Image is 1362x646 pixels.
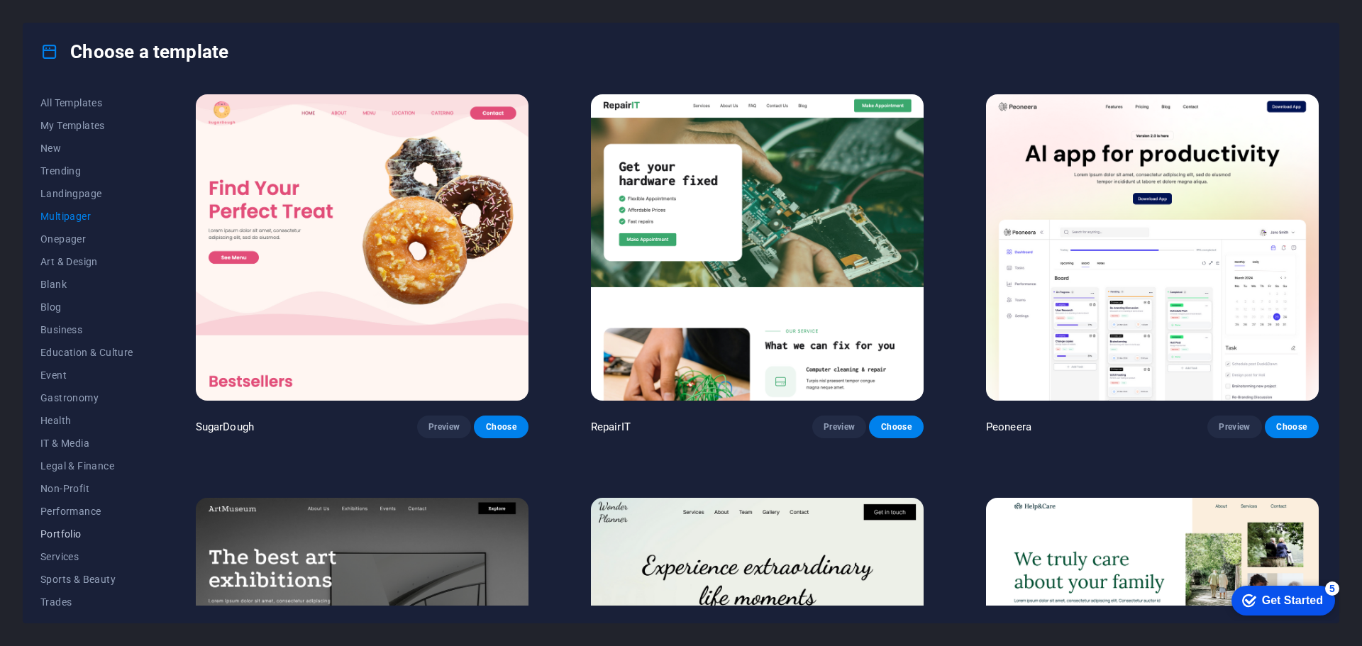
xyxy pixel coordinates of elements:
[105,3,119,17] div: 5
[40,301,133,313] span: Blog
[474,416,528,438] button: Choose
[40,143,133,154] span: New
[40,568,133,591] button: Sports & Beauty
[880,421,912,433] span: Choose
[824,421,855,433] span: Preview
[40,523,133,545] button: Portfolio
[40,279,133,290] span: Blank
[40,392,133,403] span: Gastronomy
[40,347,133,358] span: Education & Culture
[417,416,471,438] button: Preview
[40,409,133,432] button: Health
[40,341,133,364] button: Education & Culture
[40,233,133,245] span: Onepager
[40,500,133,523] button: Performance
[986,94,1319,401] img: Peoneera
[1265,416,1319,438] button: Choose
[812,416,866,438] button: Preview
[11,7,115,37] div: Get Started 5 items remaining, 0% complete
[40,296,133,318] button: Blog
[196,94,528,401] img: SugarDough
[40,591,133,613] button: Trades
[40,273,133,296] button: Blank
[40,188,133,199] span: Landingpage
[591,420,631,434] p: RepairIT
[40,528,133,540] span: Portfolio
[40,91,133,114] button: All Templates
[40,182,133,205] button: Landingpage
[40,460,133,472] span: Legal & Finance
[40,551,133,562] span: Services
[1276,421,1307,433] span: Choose
[40,369,133,381] span: Event
[40,114,133,137] button: My Templates
[40,165,133,177] span: Trending
[1219,421,1250,433] span: Preview
[40,205,133,228] button: Multipager
[40,137,133,160] button: New
[428,421,460,433] span: Preview
[40,386,133,409] button: Gastronomy
[869,416,923,438] button: Choose
[40,256,133,267] span: Art & Design
[986,420,1031,434] p: Peoneera
[40,211,133,222] span: Multipager
[40,318,133,341] button: Business
[40,250,133,273] button: Art & Design
[40,483,133,494] span: Non-Profit
[40,438,133,449] span: IT & Media
[40,574,133,585] span: Sports & Beauty
[40,432,133,455] button: IT & Media
[40,97,133,108] span: All Templates
[40,364,133,386] button: Event
[196,420,254,434] p: SugarDough
[485,421,516,433] span: Choose
[40,506,133,517] span: Performance
[40,545,133,568] button: Services
[40,596,133,608] span: Trades
[42,16,103,28] div: Get Started
[40,477,133,500] button: Non-Profit
[40,40,228,63] h4: Choose a template
[40,415,133,426] span: Health
[40,324,133,335] span: Business
[40,120,133,131] span: My Templates
[40,455,133,477] button: Legal & Finance
[40,228,133,250] button: Onepager
[591,94,924,401] img: RepairIT
[40,160,133,182] button: Trending
[1207,416,1261,438] button: Preview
